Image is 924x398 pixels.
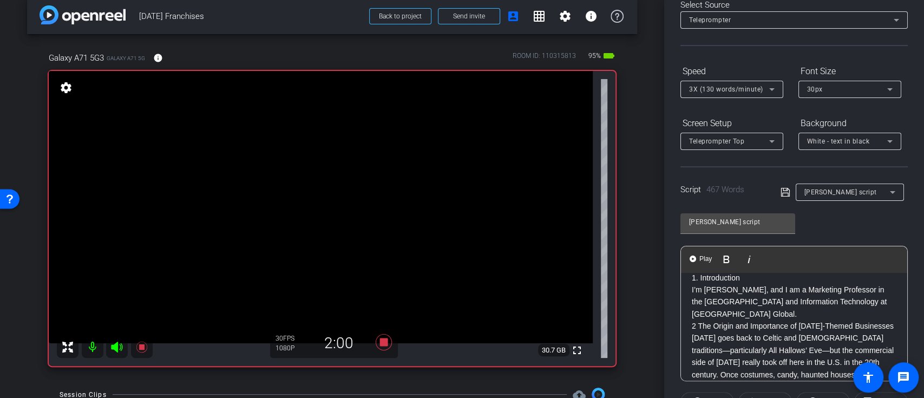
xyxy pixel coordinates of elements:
[602,49,615,62] mat-icon: battery_std
[697,255,714,264] span: Play
[798,114,901,133] div: Background
[379,12,422,20] span: Back to project
[689,138,744,145] span: Teleprompter Top
[680,114,783,133] div: Screen Setup
[283,335,294,342] span: FPS
[513,51,576,67] div: ROOM ID: 110315813
[807,86,823,93] span: 30px
[690,256,696,262] img: teleprompter-play.svg
[689,86,763,93] span: 3X (130 words/minute)
[862,371,875,384] mat-icon: accessibility
[107,54,145,62] span: Galaxy A71 5G
[139,5,363,27] span: [DATE] Franchises
[276,334,303,343] div: 30
[533,10,546,23] mat-icon: grid_on
[49,52,104,64] span: Galaxy A71 5G3
[807,138,870,145] span: White - text in black
[689,249,714,270] button: Play
[680,62,783,81] div: Speed
[680,184,765,196] div: Script
[276,344,303,353] div: 1080P
[453,12,485,21] span: Send invite
[798,62,901,81] div: Font Size
[689,16,731,24] span: Teleprompter
[897,371,910,384] mat-icon: message
[692,272,896,321] p: 1. Introduction I’m [PERSON_NAME], and I am a Marketing Professor in the [GEOGRAPHIC_DATA] and In...
[587,47,602,64] span: 95%
[689,216,787,229] input: Title
[538,344,569,357] span: 30.7 GB
[507,10,520,23] mat-icon: account_box
[303,334,375,353] div: 2:00
[438,8,500,24] button: Send invite
[706,185,744,194] span: 467 Words
[369,8,431,24] button: Back to project
[40,5,126,24] img: app-logo
[585,10,598,23] mat-icon: info
[804,188,877,196] span: [PERSON_NAME] script
[571,344,584,357] mat-icon: fullscreen
[153,53,163,63] mat-icon: info
[559,10,572,23] mat-icon: settings
[58,81,74,94] mat-icon: settings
